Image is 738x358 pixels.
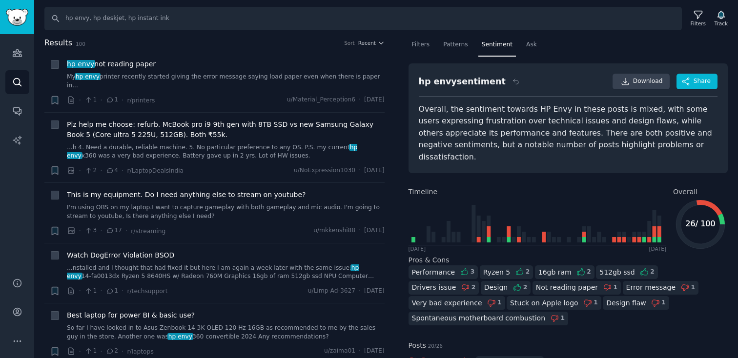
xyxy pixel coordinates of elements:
[294,166,355,175] span: u/NoExpression1030
[67,59,156,69] span: not reading paper
[359,347,361,356] span: ·
[106,96,118,104] span: 1
[127,97,155,104] span: r/printers
[67,59,156,69] a: hp envynot reading paper
[633,77,663,86] span: Download
[79,165,81,176] span: ·
[106,347,118,356] span: 2
[287,96,355,104] span: u/Material_Perception6
[358,40,376,46] span: Recent
[412,298,482,308] div: Very bad experience
[106,166,118,175] span: 4
[344,40,355,46] div: Sort
[482,40,512,49] span: Sentiment
[67,190,306,200] a: This is my equipment. Do I need anything else to stream on youtube?
[599,267,635,278] div: 512gb ssd
[685,219,715,228] text: 26 / 100
[106,226,122,235] span: 17
[84,226,97,235] span: 3
[127,167,184,174] span: r/LaptopDealsIndia
[100,346,102,357] span: ·
[67,264,385,281] a: ...nstalled and I thought that had fixed it but here I am again a week later with the same issue....
[84,287,97,296] span: 1
[409,340,443,351] span: Posts
[419,76,506,88] div: hp envy sentiment
[308,287,356,296] span: u/Limp-Ad-3627
[594,298,598,307] div: 1
[125,226,127,236] span: ·
[79,346,81,357] span: ·
[324,347,355,356] span: u/zaima01
[122,165,123,176] span: ·
[100,286,102,296] span: ·
[67,250,174,260] a: Watch DogError Violation BSOD
[649,245,666,252] div: [DATE]
[676,74,717,89] button: Share
[412,40,430,49] span: Filters
[626,282,676,293] div: Error message
[76,41,85,47] span: 100
[67,324,385,341] a: So far I have looked in to Asus Zenbook 14 3K OLED 120 Hz 16GB as recommended to me by the sales ...
[650,268,655,277] div: 2
[614,283,618,292] div: 1
[587,268,591,277] div: 2
[526,40,537,49] span: Ask
[100,95,102,105] span: ·
[715,20,728,27] div: Track
[510,298,578,308] div: Stuck on Apple logo
[606,298,646,308] div: Design flaw
[44,37,72,49] span: Results
[67,119,385,140] a: Plz help me choose: refurb. McBook pro i9 9th gen with 8TB SSD vs new Samsung Galaxy Book 5 (Core...
[122,95,123,105] span: ·
[364,226,384,235] span: [DATE]
[67,73,385,90] a: Myhp envyprinter recently started giving the error message saying load paper even when there is p...
[100,165,102,176] span: ·
[483,267,510,278] div: Ryzen 5
[538,267,572,278] div: 16gb ram
[691,20,706,27] div: Filters
[122,286,123,296] span: ·
[526,268,530,277] div: 2
[67,203,385,220] a: I'm using OBS on my laptop.I want to capture gameplay with both gameplay and mic audio. I'm going...
[6,9,28,26] img: GummySearch logo
[523,283,528,292] div: 2
[100,226,102,236] span: ·
[536,282,598,293] div: Not reading paper
[443,40,468,49] span: Patterns
[84,347,97,356] span: 1
[79,226,81,236] span: ·
[167,333,193,340] span: hp envy
[313,226,355,235] span: u/mkkenshi88
[79,95,81,105] span: ·
[412,282,456,293] div: Drivers issue
[419,103,718,163] div: Overall, the sentiment towards HP Envy in these posts is mixed, with some users expressing frustr...
[673,187,697,197] span: Overall
[84,166,97,175] span: 2
[67,310,195,320] a: Best laptop for power BI & basic use?
[613,74,670,89] a: Download
[359,226,361,235] span: ·
[122,346,123,357] span: ·
[661,298,666,307] div: 1
[358,40,385,46] button: Recent
[79,286,81,296] span: ·
[364,96,384,104] span: [DATE]
[694,77,711,86] span: Share
[364,287,384,296] span: [DATE]
[561,314,565,323] div: 1
[67,143,385,160] a: ...h 4. Need a durable, reliable machine. 5. No particular preference to any OS. P.S. my currenth...
[44,7,682,30] input: Search Keyword
[127,348,153,355] span: r/laptops
[497,298,502,307] div: 1
[471,268,475,277] div: 3
[359,166,361,175] span: ·
[409,256,450,264] span: Pros & Cons
[84,96,97,104] span: 1
[131,228,165,235] span: r/streaming
[428,343,443,349] span: 20 / 26
[409,245,426,252] div: [DATE]
[484,282,508,293] div: Design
